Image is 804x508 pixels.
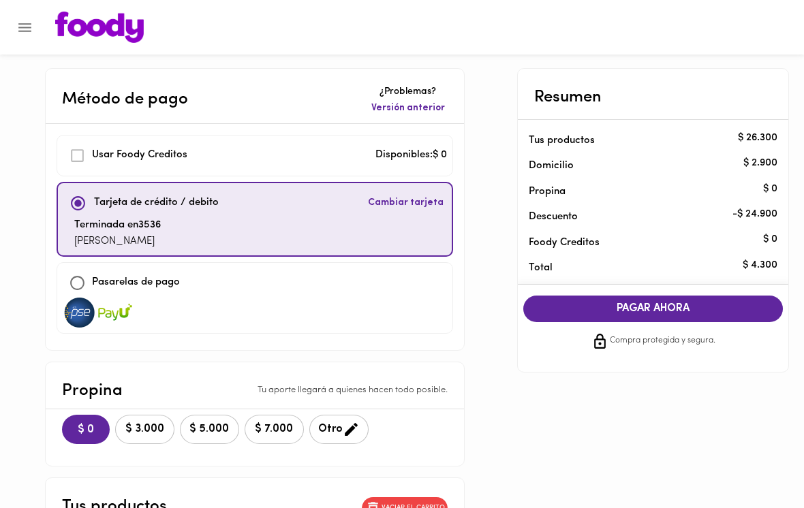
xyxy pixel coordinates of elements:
[743,258,777,272] p: $ 4.300
[369,85,448,99] p: ¿Problemas?
[62,379,123,403] p: Propina
[375,148,447,163] p: Disponibles: $ 0
[245,415,304,444] button: $ 7.000
[94,195,219,211] p: Tarjeta de crédito / debito
[92,275,180,291] p: Pasarelas de pago
[523,296,784,322] button: PAGAR AHORA
[74,234,161,250] p: [PERSON_NAME]
[98,298,132,328] img: visa
[534,85,602,110] p: Resumen
[124,423,166,436] span: $ 3.000
[365,189,446,218] button: Cambiar tarjeta
[369,99,448,118] button: Versión anterior
[62,415,110,444] button: $ 0
[92,148,187,163] p: Usar Foody Creditos
[732,207,777,221] p: - $ 24.900
[189,423,230,436] span: $ 5.000
[529,185,756,199] p: Propina
[529,159,574,173] p: Domicilio
[368,196,444,210] span: Cambiar tarjeta
[73,424,99,436] span: $ 0
[253,423,295,436] span: $ 7.000
[309,415,369,444] button: Otro
[62,87,188,112] p: Método de pago
[180,415,239,444] button: $ 5.000
[725,429,790,494] iframe: Messagebird Livechat Widget
[258,384,448,397] p: Tu aporte llegará a quienes hacen todo posible.
[743,156,777,170] p: $ 2.900
[738,131,777,145] p: $ 26.300
[74,218,161,234] p: Terminada en 3536
[529,210,578,224] p: Descuento
[8,11,42,44] button: Menu
[610,334,715,348] span: Compra protegida y segura.
[318,421,360,438] span: Otro
[371,101,445,115] span: Versión anterior
[529,236,756,250] p: Foody Creditos
[529,261,756,275] p: Total
[537,302,770,315] span: PAGAR AHORA
[55,12,144,43] img: logo.png
[763,233,777,247] p: $ 0
[529,133,756,148] p: Tus productos
[63,298,97,328] img: visa
[115,415,174,444] button: $ 3.000
[763,182,777,196] p: $ 0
